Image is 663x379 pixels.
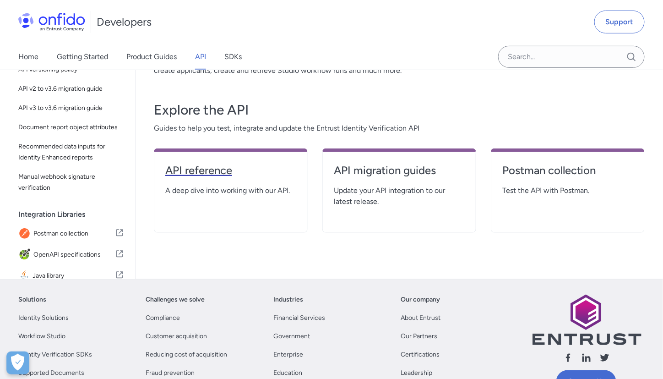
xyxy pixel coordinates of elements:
a: Manual webhook signature verification [15,168,128,197]
a: IconJava libraryJava library [15,266,128,286]
a: API [195,44,206,70]
a: Challenges we solve [146,294,205,305]
span: Manual webhook signature verification [18,171,124,193]
a: Home [18,44,38,70]
span: Java library [33,269,115,282]
h4: API reference [165,163,296,178]
img: IconJava library [18,269,33,282]
a: Identity Solutions [18,313,69,324]
a: Supported Documents [18,368,84,379]
a: Enterprise [273,349,303,360]
img: Onfido Logo [18,13,85,31]
a: API v2 to v3.6 migration guide [15,80,128,98]
a: Education [273,368,302,379]
div: Integration Libraries [18,205,131,224]
a: About Entrust [401,313,440,324]
a: Getting Started [57,44,108,70]
a: Financial Services [273,313,325,324]
a: IconPostman collectionPostman collection [15,224,128,244]
a: Government [273,331,310,342]
svg: Follow us X (Twitter) [599,352,610,363]
a: Leadership [401,368,432,379]
a: IconOpenAPI specificationsOpenAPI specifications [15,245,128,265]
span: Document report object attributes [18,122,124,133]
a: Industries [273,294,303,305]
a: Certifications [401,349,440,360]
img: IconOpenAPI specifications [18,248,33,261]
h4: API migration guides [334,163,465,178]
a: API migration guides [334,163,465,185]
a: Identity Verification SDKs [18,349,92,360]
span: Recommended data inputs for Identity Enhanced reports [18,141,124,163]
a: Follow us linkedin [581,352,592,367]
svg: Follow us facebook [563,352,574,363]
span: Postman collection [33,227,115,240]
h3: Explore the API [154,101,645,119]
div: Cookie Preferences [6,352,29,374]
a: API v3 to v3.6 migration guide [15,99,128,117]
a: Follow us facebook [563,352,574,367]
a: Postman collection [502,163,633,185]
a: Solutions [18,294,46,305]
a: Our company [401,294,440,305]
a: SDKs [224,44,242,70]
a: Customer acquisition [146,331,207,342]
span: OpenAPI specifications [33,248,115,261]
a: Compliance [146,313,180,324]
span: API v2 to v3.6 migration guide [18,83,124,94]
a: Our Partners [401,331,437,342]
a: Recommended data inputs for Identity Enhanced reports [15,137,128,167]
input: Onfido search input field [498,46,645,68]
a: Follow us X (Twitter) [599,352,610,367]
span: A deep dive into working with our API. [165,185,296,196]
span: Update your API integration to our latest release. [334,185,465,207]
img: Entrust logo [532,294,641,345]
button: Open Preferences [6,352,29,374]
span: Test the API with Postman. [502,185,633,196]
a: Workflow Studio [18,331,65,342]
a: Product Guides [126,44,177,70]
span: API v3 to v3.6 migration guide [18,103,124,114]
h1: Developers [97,15,152,29]
h4: Postman collection [502,163,633,178]
a: Reducing cost of acquisition [146,349,227,360]
svg: Follow us linkedin [581,352,592,363]
span: Guides to help you test, integrate and update the Entrust Identity Verification API [154,123,645,134]
a: API reference [165,163,296,185]
a: Support [594,11,645,33]
img: IconPostman collection [18,227,33,240]
a: Fraud prevention [146,368,195,379]
a: Document report object attributes [15,118,128,137]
